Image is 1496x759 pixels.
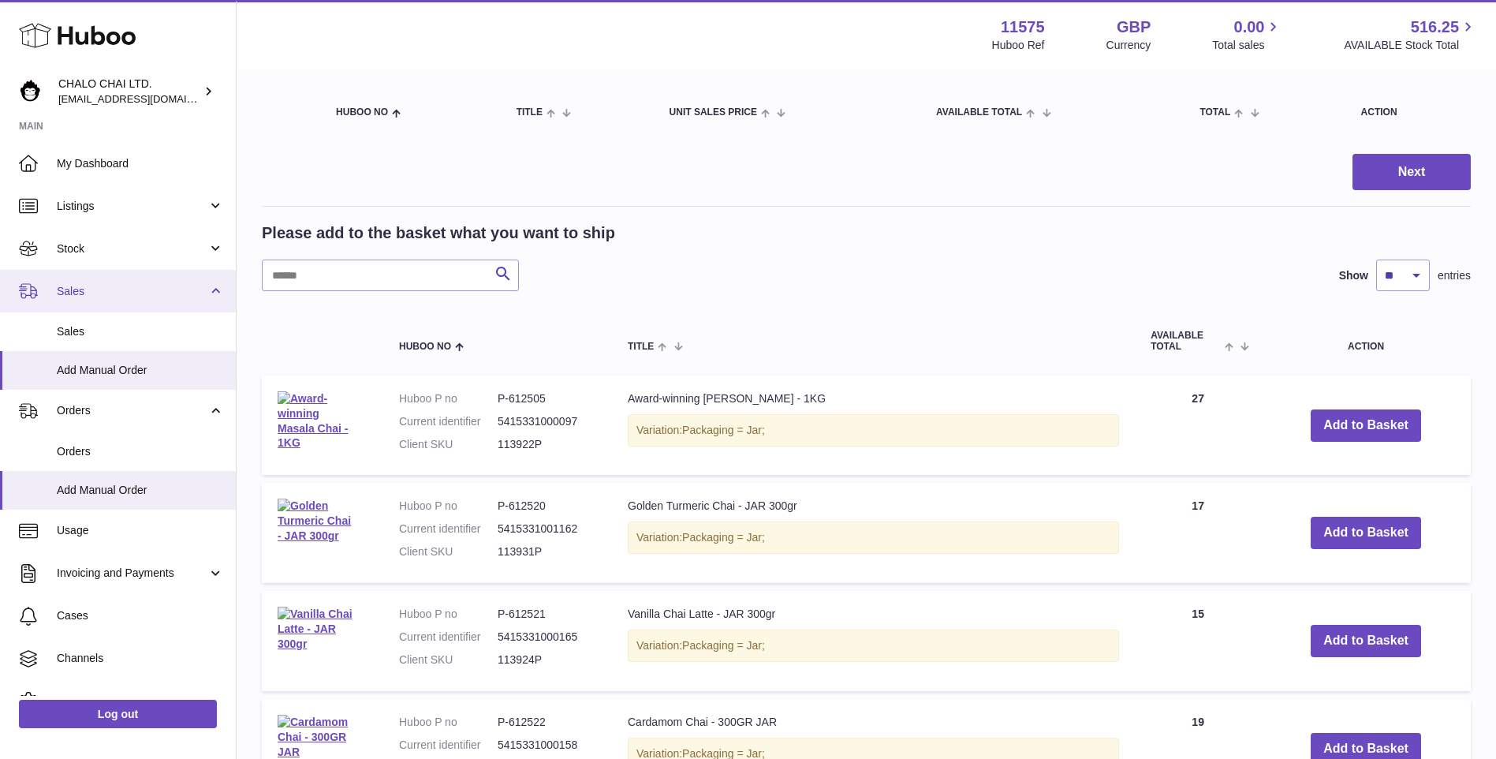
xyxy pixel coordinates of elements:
span: Add Manual Order [57,363,224,378]
span: Total sales [1212,38,1282,53]
span: Title [517,107,543,118]
dd: P-612520 [498,499,596,514]
h2: Please add to the basket what you want to ship [262,222,615,244]
img: Chalo@chalocompany.com [19,80,43,103]
button: Add to Basket [1311,625,1421,657]
span: Title [628,342,654,352]
td: Golden Turmeric Chai - JAR 300gr [612,483,1135,583]
span: 0.00 [1234,17,1265,38]
dt: Client SKU [399,652,498,667]
dd: P-612521 [498,607,596,622]
dd: 5415331000165 [498,630,596,645]
span: Packaging = Jar; [682,639,765,652]
div: CHALO CHAI LTD. [58,77,200,107]
dt: Client SKU [399,437,498,452]
span: Channels [57,651,224,666]
span: Sales [57,284,207,299]
dd: 113931P [498,544,596,559]
dd: P-612505 [498,391,596,406]
div: Variation: [628,630,1119,662]
span: Unit Sales Price [670,107,757,118]
td: Award-winning [PERSON_NAME] - 1KG [612,376,1135,476]
dt: Huboo P no [399,391,498,406]
div: Huboo Ref [992,38,1045,53]
button: Add to Basket [1311,517,1421,549]
img: Vanilla Chai Latte - JAR 300gr [278,607,356,652]
dd: P-612522 [498,715,596,730]
strong: GBP [1117,17,1151,38]
div: Variation: [628,522,1119,554]
span: Huboo no [399,342,451,352]
span: Add Manual Order [57,483,224,498]
dt: Current identifier [399,522,498,537]
span: Orders [57,444,224,459]
span: Sales [57,324,224,339]
td: 27 [1135,376,1261,476]
a: Log out [19,700,217,728]
a: 516.25 AVAILABLE Stock Total [1344,17,1477,53]
dd: 113924P [498,652,596,667]
span: [EMAIL_ADDRESS][DOMAIN_NAME] [58,92,232,105]
dd: 5415331001162 [498,522,596,537]
span: Packaging = Jar; [682,531,765,544]
div: Variation: [628,414,1119,447]
img: Golden Turmeric Chai - JAR 300gr [278,499,356,544]
div: Action [1361,107,1455,118]
span: Total [1199,107,1230,118]
span: Listings [57,199,207,214]
strong: 11575 [1001,17,1045,38]
dd: 113922P [498,437,596,452]
label: Show [1339,268,1368,283]
button: Add to Basket [1311,409,1421,442]
span: entries [1438,268,1471,283]
span: Invoicing and Payments [57,566,207,581]
dt: Huboo P no [399,499,498,514]
span: Huboo no [336,107,388,118]
span: Packaging = Jar; [682,424,765,436]
span: AVAILABLE Stock Total [1344,38,1477,53]
td: 15 [1135,591,1261,691]
th: Action [1261,315,1471,367]
dt: Client SKU [399,544,498,559]
span: AVAILABLE Total [1151,331,1221,351]
dt: Current identifier [399,738,498,753]
span: AVAILABLE Total [936,107,1022,118]
dt: Current identifier [399,414,498,429]
span: Cases [57,608,224,623]
dt: Current identifier [399,630,498,645]
td: 17 [1135,483,1261,583]
dd: 5415331000097 [498,414,596,429]
img: Award-winning Masala Chai - 1KG [278,391,356,451]
dd: 5415331000158 [498,738,596,753]
span: 516.25 [1411,17,1459,38]
dt: Huboo P no [399,715,498,730]
a: 0.00 Total sales [1212,17,1282,53]
span: My Dashboard [57,156,224,171]
span: Usage [57,523,224,538]
button: Next [1352,154,1471,191]
span: Orders [57,403,207,418]
dt: Huboo P no [399,607,498,622]
span: Stock [57,241,207,256]
td: Vanilla Chai Latte - JAR 300gr [612,591,1135,691]
span: Settings [57,694,224,709]
div: Currency [1106,38,1151,53]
